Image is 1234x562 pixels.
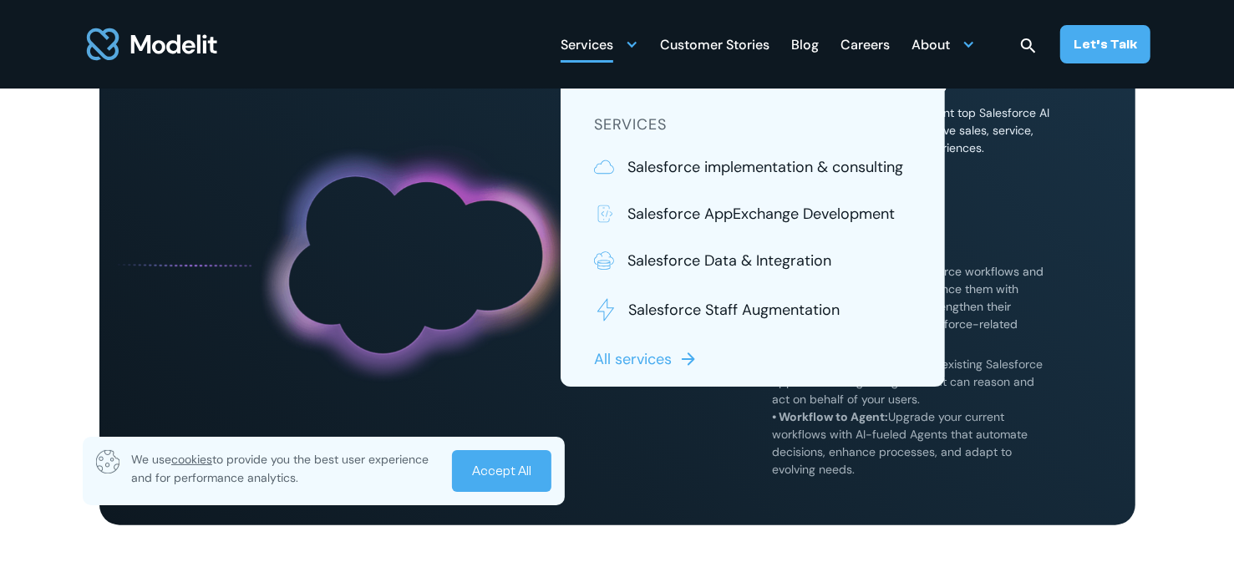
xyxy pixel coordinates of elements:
strong: • Workflow to Agent: [773,409,889,424]
a: All services [594,348,702,370]
p: Salesforce Staff Augmentation [628,299,840,321]
a: Customer Stories [660,28,769,60]
a: Careers [840,28,890,60]
a: Salesforce Data & Integration [594,250,912,271]
a: Accept All [452,450,551,492]
span: cookies [171,452,212,467]
p: Salesforce AppExchange Development [627,203,895,225]
a: Salesforce AppExchange Development [594,203,912,225]
p: Salesforce Data & Integration [627,250,831,271]
div: Careers [840,30,890,63]
a: home [84,18,221,70]
img: arrow [678,349,698,369]
p: All services [594,348,672,370]
img: modelit logo [84,18,221,70]
div: About [912,30,950,63]
div: Services [561,30,613,63]
a: Salesforce Staff Augmentation [594,296,912,323]
p: We use to provide you the best user experience and for performance analytics. [131,450,440,487]
div: About [912,28,975,60]
div: Services [561,28,638,60]
div: Customer Stories [660,30,769,63]
a: Blog [791,28,819,60]
a: Let’s Talk [1060,25,1150,63]
div: Let’s Talk [1074,35,1137,53]
div: Blog [791,30,819,63]
p: Salesforce implementation & consulting [627,156,903,178]
img: AI solutions cloud [113,139,593,392]
h5: SERVICES [594,114,912,136]
p: Transform your existing Salesforce apps with intelligent Agents that can reason and act on behalf... [773,356,1052,478]
nav: Services [561,89,945,387]
a: Salesforce implementation & consulting [594,156,912,178]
